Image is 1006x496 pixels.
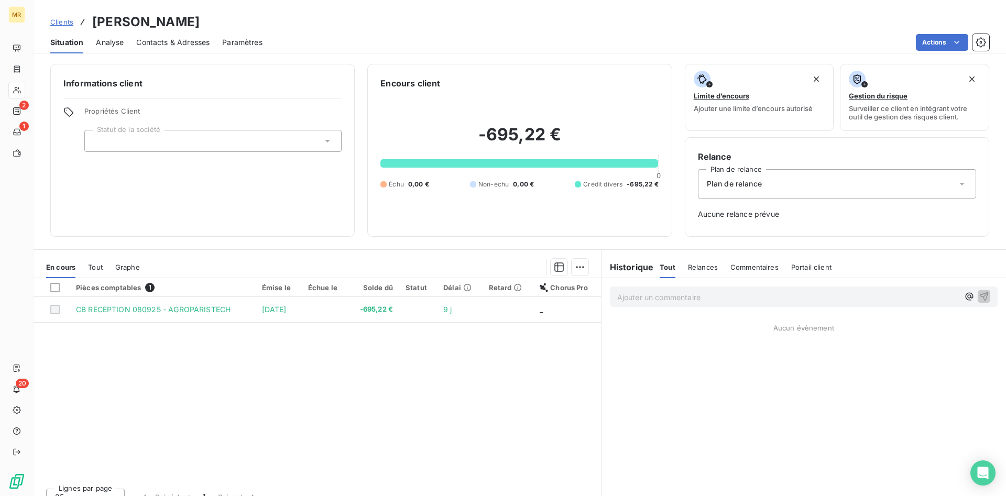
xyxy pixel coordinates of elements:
h3: [PERSON_NAME] [92,13,200,31]
span: 9 j [443,305,452,314]
button: Gestion du risqueSurveiller ce client en intégrant votre outil de gestion des risques client. [840,64,989,131]
span: Plan de relance [707,179,762,189]
span: 2 [19,101,29,110]
span: Tout [660,263,675,271]
span: Tout [88,263,103,271]
span: -695,22 € [355,304,393,315]
span: En cours [46,263,75,271]
button: Limite d’encoursAjouter une limite d’encours autorisé [685,64,834,131]
span: Gestion du risque [849,92,907,100]
span: 20 [16,379,29,388]
span: Analyse [96,37,124,48]
span: 0,00 € [513,180,534,189]
span: Paramètres [222,37,263,48]
span: [DATE] [262,305,287,314]
div: MR [8,6,25,23]
span: Surveiller ce client en intégrant votre outil de gestion des risques client. [849,104,980,121]
div: Statut [406,283,431,292]
div: Pièces comptables [76,283,249,292]
h6: Relance [698,150,976,163]
span: Limite d’encours [694,92,749,100]
span: -695,22 € [627,180,659,189]
span: Ajouter une limite d’encours autorisé [694,104,813,113]
span: Crédit divers [583,180,622,189]
span: Aucun évènement [773,324,834,332]
span: Aucune relance prévue [698,209,976,219]
h6: Encours client [380,77,440,90]
span: Propriétés Client [84,107,342,122]
span: CB RECEPTION 080925 - AGROPARISTECH [76,305,231,314]
span: Situation [50,37,83,48]
div: Chorus Pro [540,283,594,292]
span: Commentaires [730,263,779,271]
span: Portail client [791,263,832,271]
h6: Historique [602,261,654,273]
div: Solde dû [355,283,393,292]
h6: Informations client [63,77,342,90]
span: 0,00 € [408,180,429,189]
span: 1 [145,283,155,292]
div: Échue le [308,283,342,292]
div: Retard [489,283,528,292]
span: Clients [50,18,73,26]
span: Non-échu [478,180,509,189]
button: Actions [916,34,968,51]
input: Ajouter une valeur [93,136,102,146]
h2: -695,22 € [380,124,659,156]
div: Délai [443,283,476,292]
span: Graphe [115,263,140,271]
a: Clients [50,17,73,27]
span: Échu [389,180,404,189]
div: Émise le [262,283,296,292]
span: _ [540,305,543,314]
span: 0 [657,171,661,180]
div: Open Intercom Messenger [970,460,996,486]
span: Relances [688,263,718,271]
span: Contacts & Adresses [136,37,210,48]
img: Logo LeanPay [8,473,25,490]
span: 1 [19,122,29,131]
